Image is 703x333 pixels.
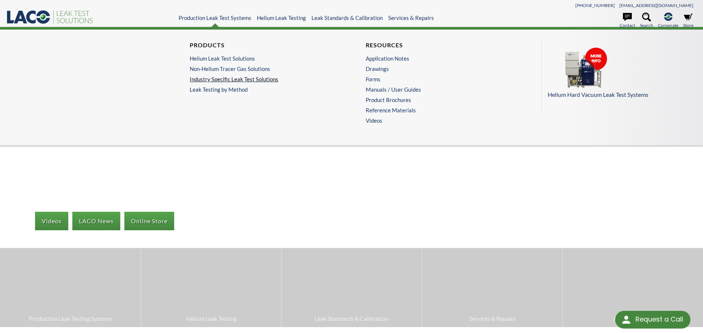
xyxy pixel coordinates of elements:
[190,65,334,72] a: Non-Helium Tracer Gas Solutions
[366,86,510,93] a: Manuals / User Guides
[620,314,632,326] img: round button
[640,13,653,29] a: Search
[257,14,306,21] a: Helium Leak Testing
[548,47,621,89] img: Menu_Pod_PLT.png
[366,65,510,72] a: Drawings
[190,41,334,49] h4: Products
[548,90,689,99] p: Helium Hard Vacuum Leak Test Systems
[619,3,693,8] a: [EMAIL_ADDRESS][DOMAIN_NAME]
[366,96,510,103] a: Product Brochures
[366,76,510,82] a: Forms
[179,14,251,21] a: Production Leak Test Systems
[190,55,334,62] a: Helium Leak Test Solutions
[72,212,120,230] a: LACO News
[563,248,703,327] a: Air Leak Testing
[285,314,418,323] span: Leak Standards & Calibration
[422,248,562,327] a: Services & Repairs
[366,107,510,113] a: Reference Materials
[658,22,678,29] span: Corporate
[575,3,615,8] a: [PHONE_NUMBER]
[615,311,690,329] div: Request a Call
[388,14,434,21] a: Services & Repairs
[635,311,683,328] div: Request a Call
[35,212,68,230] a: Videos
[366,55,510,62] a: Application Notes
[145,314,278,323] span: Helium Leak Testing
[366,117,513,124] a: Videos
[190,86,337,93] a: Leak Testing by Method
[620,13,635,29] a: Contact
[311,14,383,21] a: Leak Standards & Calibration
[4,314,137,323] span: Production Leak Testing Systems
[124,212,174,230] a: Online Store
[566,314,699,323] span: Air Leak Testing
[683,13,693,29] a: Store
[282,248,422,327] a: Leak Standards & Calibration
[548,47,689,99] a: Helium Hard Vacuum Leak Test Systems
[426,314,559,323] span: Services & Repairs
[366,41,510,49] h4: Resources
[190,76,334,82] a: Industry Specific Leak Test Solutions
[141,248,281,327] a: Helium Leak Testing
